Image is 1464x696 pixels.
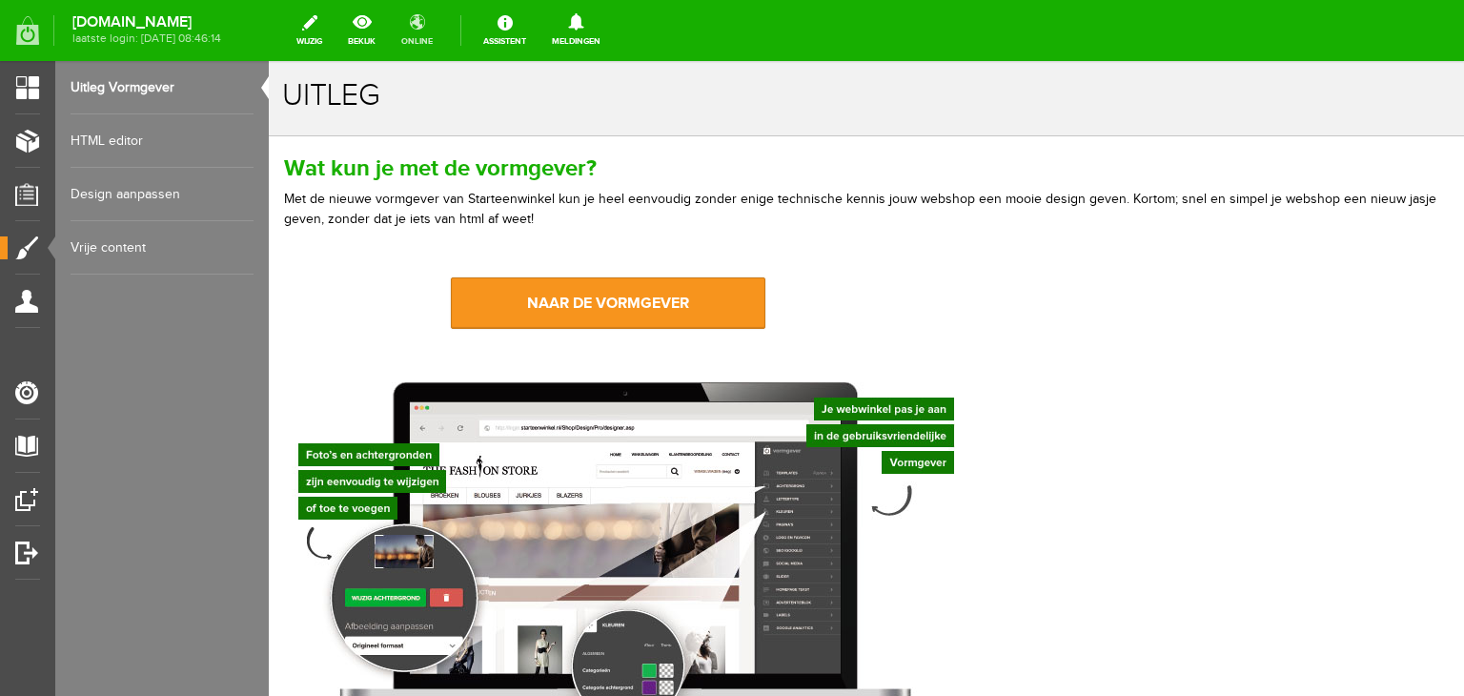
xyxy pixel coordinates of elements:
[72,33,221,44] span: laatste login: [DATE] 08:46:14
[540,10,612,51] a: Meldingen
[15,129,1180,169] p: Met de nieuwe vormgever van Starteenwinkel kun je heel eenvoudig zonder enige technische kennis j...
[13,18,1182,51] h1: uitleg
[71,114,254,168] a: HTML editor
[71,221,254,275] a: Vrije content
[336,10,387,51] a: bekijk
[390,10,444,51] a: online
[71,61,254,114] a: Uitleg Vormgever
[285,10,334,51] a: wijzig
[472,10,538,51] a: Assistent
[71,168,254,221] a: Design aanpassen
[182,216,497,268] a: naar de vormgever
[72,17,221,28] strong: [DOMAIN_NAME]
[15,96,1180,119] h2: Wat kun je met de vormgever?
